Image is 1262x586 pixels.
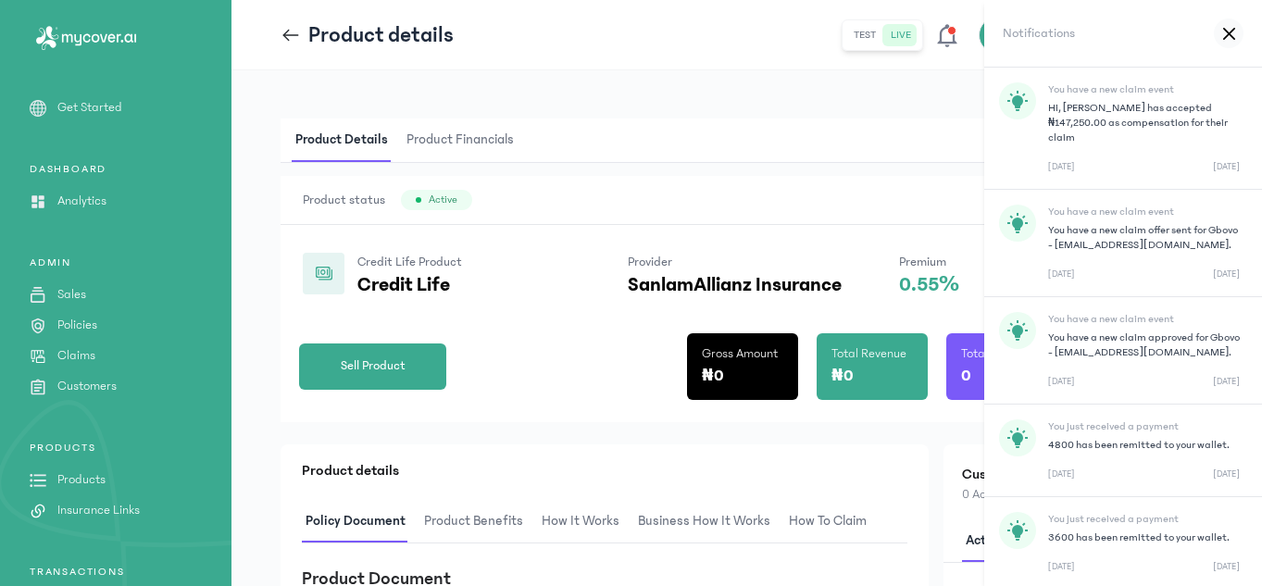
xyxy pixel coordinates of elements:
span: Product Benefits [420,500,527,543]
p: [DATE] [1048,268,1075,281]
button: TOHello [PERSON_NAME] [979,17,1213,54]
p: You have a new claim event [1048,205,1240,219]
p: Product details [308,20,454,50]
span: Product status [303,191,385,209]
p: [DATE] [1048,468,1075,481]
p: Gross Amount [702,344,778,363]
p: Analytics [57,192,106,211]
button: Product Details [292,118,403,162]
h2: Customers [962,463,1194,485]
span: Product Details [292,118,392,162]
h1: Notifications [1003,24,1075,44]
button: Active customers [962,519,1087,563]
p: 4800 has been remitted to your wallet. [1048,438,1240,453]
p: SanlamAllianz Insurance [628,274,842,296]
p: Insurance Links [57,501,140,520]
p: [DATE] [1213,160,1240,174]
p: [DATE] [1048,560,1075,574]
p: You have a new claim offer sent for Gbovo - [EMAIL_ADDRESS][DOMAIN_NAME]. [1048,223,1240,253]
button: test [846,24,883,46]
p: You just received a payment [1048,419,1240,434]
p: [DATE] [1213,375,1240,389]
p: You have a new claim approved for Gbovo - [EMAIL_ADDRESS][DOMAIN_NAME]. [1048,330,1240,360]
p: Policies [57,316,97,335]
p: Get Started [57,98,122,118]
span: Credit Life Product [357,255,462,269]
button: Product Financials [403,118,529,162]
p: Product details [302,459,907,481]
span: Sell Product [341,356,406,376]
p: Customers [57,377,117,396]
p: You have a new claim event [1048,312,1240,327]
p: Total Sales [961,344,1019,363]
p: [DATE] [1213,560,1240,574]
p: [DATE] [1213,468,1240,481]
button: Product Benefits [420,500,538,543]
span: Business How It Works [634,500,774,543]
p: Credit Life [357,274,570,296]
button: live [883,24,918,46]
p: ₦0 [702,363,724,389]
p: [DATE] [1048,160,1075,174]
p: 0.55% [899,274,959,296]
span: Product Financials [403,118,518,162]
p: You just received a payment [1048,512,1240,527]
p: Claims [57,346,95,366]
span: Premium [899,255,946,269]
p: Sales [57,285,86,305]
button: Policy Document [302,500,420,543]
p: Products [57,470,106,490]
span: How to claim [785,500,870,543]
button: How It Works [538,500,634,543]
p: [DATE] [1213,268,1240,281]
div: TO [979,17,1016,54]
button: Business How It Works [634,500,785,543]
button: How to claim [785,500,881,543]
p: 3600 has been remitted to your wallet. [1048,530,1240,545]
span: Policy Document [302,500,409,543]
p: Hi, [PERSON_NAME] has accepted ₦147,250.00 as compensation for their claim [1048,101,1240,145]
button: Sell Product [299,343,446,390]
p: You have a new claim event [1048,82,1240,97]
span: Provider [628,255,672,269]
p: ₦0 [831,363,854,389]
span: Active customers [962,519,1076,563]
p: 0 [961,363,971,389]
span: How It Works [538,500,623,543]
p: [DATE] [1048,375,1075,389]
p: Total Revenue [831,344,906,363]
p: 0 Active customers [962,485,1194,505]
span: Active [429,193,457,207]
